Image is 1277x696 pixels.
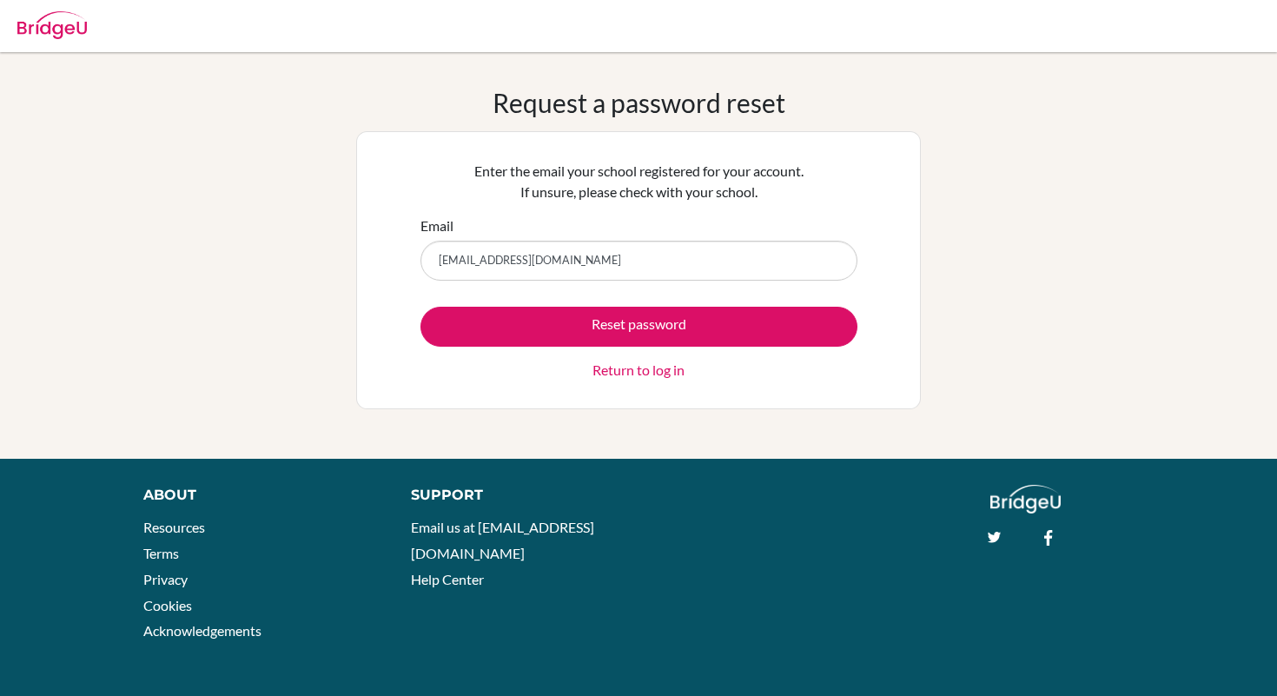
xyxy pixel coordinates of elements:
[143,597,192,613] a: Cookies
[493,87,785,118] h1: Request a password reset
[411,519,594,561] a: Email us at [EMAIL_ADDRESS][DOMAIN_NAME]
[990,485,1061,514] img: logo_white@2x-f4f0deed5e89b7ecb1c2cc34c3e3d731f90f0f143d5ea2071677605dd97b5244.png
[143,485,372,506] div: About
[420,215,453,236] label: Email
[17,11,87,39] img: Bridge-U
[411,485,621,506] div: Support
[592,360,685,381] a: Return to log in
[411,571,484,587] a: Help Center
[420,161,857,202] p: Enter the email your school registered for your account. If unsure, please check with your school.
[143,519,205,535] a: Resources
[143,571,188,587] a: Privacy
[143,622,261,639] a: Acknowledgements
[420,307,857,347] button: Reset password
[143,545,179,561] a: Terms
